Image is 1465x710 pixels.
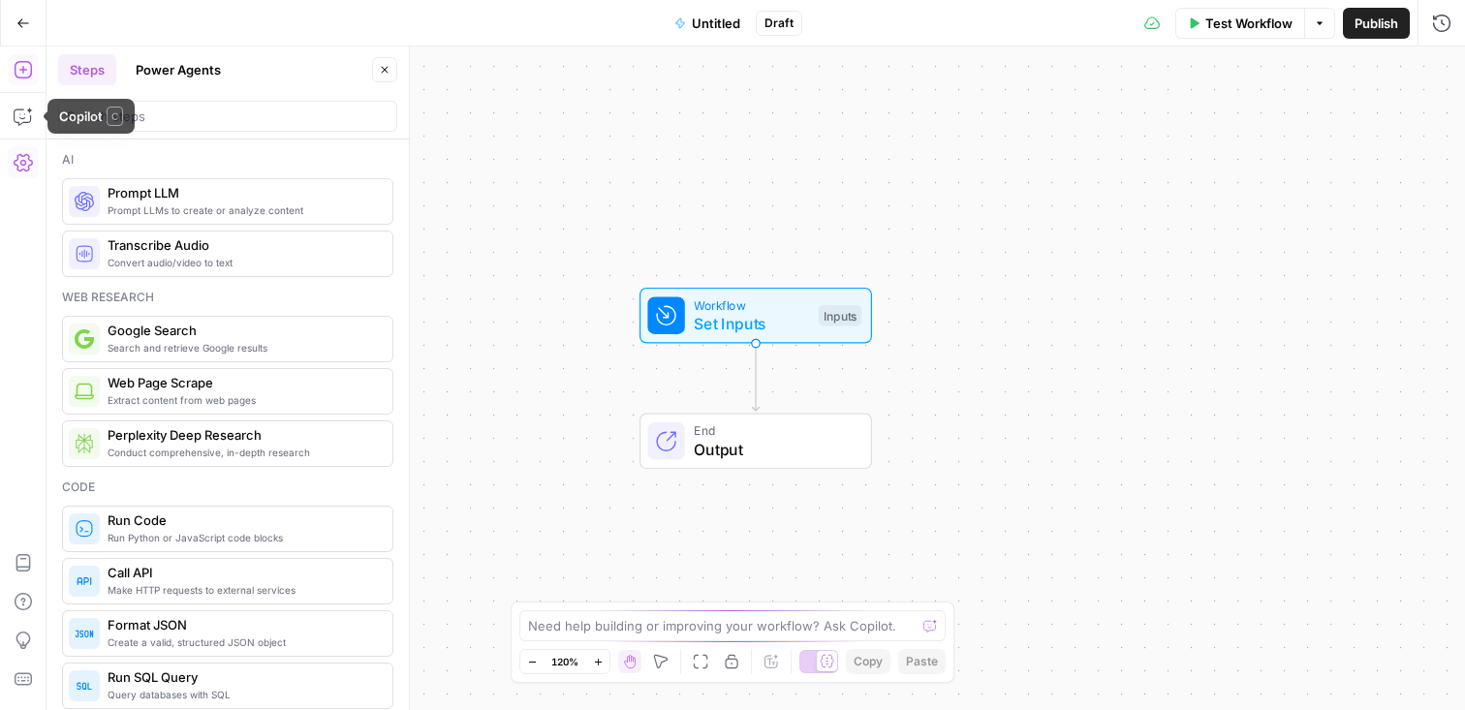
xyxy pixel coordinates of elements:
[67,107,389,126] input: Search steps
[108,667,377,687] span: Run SQL Query
[124,54,233,85] button: Power Agents
[108,563,377,582] span: Call API
[108,340,377,355] span: Search and retrieve Google results
[1205,14,1293,33] span: Test Workflow
[108,425,377,445] span: Perplexity Deep Research
[663,8,752,39] button: Untitled
[1355,14,1398,33] span: Publish
[108,510,377,530] span: Run Code
[1343,8,1410,39] button: Publish
[62,478,393,496] div: Code
[752,344,759,412] g: Edge from start to end
[108,582,377,598] span: Make HTTP requests to external services
[108,255,377,270] span: Convert audio/video to text
[906,653,938,670] span: Paste
[108,634,377,650] span: Create a valid, structured JSON object
[62,289,393,306] div: Web research
[694,438,852,461] span: Output
[108,321,377,340] span: Google Search
[58,54,116,85] button: Steps
[62,151,393,169] div: Ai
[898,649,946,674] button: Paste
[108,183,377,202] span: Prompt LLM
[692,14,740,33] span: Untitled
[576,288,936,344] div: WorkflowSet InputsInputs
[108,373,377,392] span: Web Page Scrape
[108,202,377,218] span: Prompt LLMs to create or analyze content
[108,445,377,460] span: Conduct comprehensive, in-depth research
[764,15,794,32] span: Draft
[576,414,936,470] div: EndOutput
[694,421,852,440] span: End
[108,235,377,255] span: Transcribe Audio
[551,654,578,669] span: 120%
[1175,8,1304,39] button: Test Workflow
[108,392,377,408] span: Extract content from web pages
[819,305,861,326] div: Inputs
[108,687,377,702] span: Query databases with SQL
[846,649,890,674] button: Copy
[694,312,809,335] span: Set Inputs
[108,530,377,545] span: Run Python or JavaScript code blocks
[854,653,883,670] span: Copy
[694,295,809,314] span: Workflow
[108,615,377,634] span: Format JSON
